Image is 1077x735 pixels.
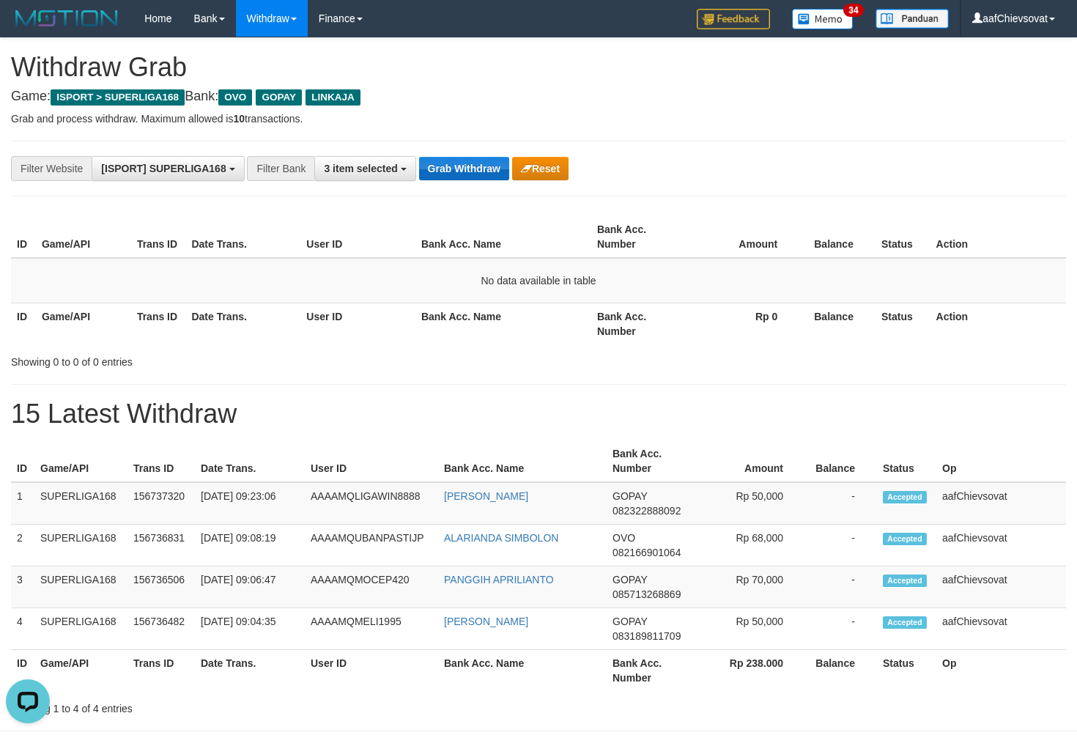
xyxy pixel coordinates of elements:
th: Balance [805,440,877,482]
th: User ID [305,650,438,692]
th: ID [11,440,34,482]
th: Balance [799,303,876,344]
td: Rp 50,000 [697,482,805,525]
span: Accepted [883,575,927,587]
td: aafChievsovat [936,482,1066,525]
td: AAAAMQMELI1995 [305,608,438,650]
td: AAAAMQLIGAWIN8888 [305,482,438,525]
span: OVO [612,532,635,544]
td: [DATE] 09:04:35 [195,608,305,650]
img: Button%20Memo.svg [792,9,854,29]
strong: 10 [233,113,245,125]
th: Amount [686,216,800,258]
th: Bank Acc. Name [438,650,607,692]
th: Bank Acc. Number [591,303,686,344]
th: Rp 0 [686,303,800,344]
div: Filter Bank [247,156,314,181]
button: Grab Withdraw [419,157,509,180]
th: User ID [300,303,415,344]
td: - [805,566,877,608]
a: [PERSON_NAME] [444,490,528,502]
td: - [805,482,877,525]
th: Game/API [34,650,127,692]
th: Trans ID [127,650,195,692]
div: Showing 0 to 0 of 0 entries [11,349,438,369]
th: Rp 238.000 [697,650,805,692]
th: Status [877,650,936,692]
th: Bank Acc. Name [415,303,591,344]
button: Open LiveChat chat widget [6,6,50,50]
th: Status [877,440,936,482]
span: OVO [218,89,252,106]
td: SUPERLIGA168 [34,566,127,608]
th: ID [11,303,36,344]
img: Feedback.jpg [697,9,770,29]
div: Filter Website [11,156,92,181]
td: - [805,608,877,650]
img: MOTION_logo.png [11,7,122,29]
span: Copy 083189811709 to clipboard [612,630,681,642]
span: Accepted [883,533,927,545]
td: aafChievsovat [936,608,1066,650]
button: [ISPORT] SUPERLIGA168 [92,156,244,181]
span: Accepted [883,616,927,629]
a: [PERSON_NAME] [444,616,528,627]
th: Balance [799,216,876,258]
img: panduan.png [876,9,949,29]
th: Status [876,303,930,344]
h1: 15 Latest Withdraw [11,399,1066,429]
th: Trans ID [131,216,186,258]
td: aafChievsovat [936,566,1066,608]
th: Date Trans. [185,216,300,258]
span: Accepted [883,491,927,503]
th: User ID [305,440,438,482]
td: [DATE] 09:08:19 [195,525,305,566]
td: Rp 68,000 [697,525,805,566]
th: Date Trans. [195,440,305,482]
td: SUPERLIGA168 [34,482,127,525]
a: PANGGIH APRILIANTO [444,574,554,586]
span: ISPORT > SUPERLIGA168 [51,89,185,106]
th: User ID [300,216,415,258]
th: Action [930,216,1066,258]
td: AAAAMQMOCEP420 [305,566,438,608]
th: Trans ID [131,303,186,344]
th: Bank Acc. Name [415,216,591,258]
td: 156736831 [127,525,195,566]
th: Op [936,440,1066,482]
th: Game/API [34,440,127,482]
td: SUPERLIGA168 [34,525,127,566]
th: Action [930,303,1066,344]
span: Copy 082166901064 to clipboard [612,547,681,558]
a: ALARIANDA SIMBOLON [444,532,558,544]
h4: Game: Bank: [11,89,1066,104]
th: Op [936,650,1066,692]
td: 3 [11,566,34,608]
td: Rp 70,000 [697,566,805,608]
th: ID [11,216,36,258]
span: Copy 082322888092 to clipboard [612,505,681,517]
th: Date Trans. [185,303,300,344]
p: Grab and process withdraw. Maximum allowed is transactions. [11,111,1066,126]
div: Showing 1 to 4 of 4 entries [11,695,438,716]
th: Status [876,216,930,258]
h1: Withdraw Grab [11,53,1066,82]
button: 3 item selected [314,156,415,181]
td: Rp 50,000 [697,608,805,650]
th: Game/API [36,216,131,258]
td: 156736506 [127,566,195,608]
th: Game/API [36,303,131,344]
span: GOPAY [612,490,647,502]
span: LINKAJA [306,89,360,106]
td: - [805,525,877,566]
th: Trans ID [127,440,195,482]
td: 156737320 [127,482,195,525]
td: [DATE] 09:06:47 [195,566,305,608]
span: GOPAY [256,89,302,106]
td: SUPERLIGA168 [34,608,127,650]
span: GOPAY [612,574,647,586]
td: AAAAMQUBANPASTIJP [305,525,438,566]
th: Date Trans. [195,650,305,692]
span: 34 [843,4,863,17]
th: Bank Acc. Number [607,650,697,692]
